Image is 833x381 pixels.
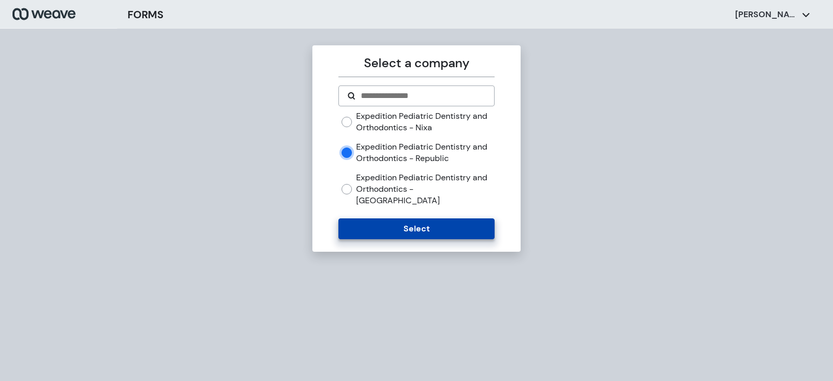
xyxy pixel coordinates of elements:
label: Expedition Pediatric Dentistry and Orthodontics - Nixa [356,110,494,133]
label: Expedition Pediatric Dentistry and Orthodontics - Republic [356,141,494,164]
button: Select [338,218,494,239]
label: Expedition Pediatric Dentistry and Orthodontics - [GEOGRAPHIC_DATA] [356,172,494,206]
p: Select a company [338,54,494,72]
input: Search [360,90,485,102]
h3: FORMS [128,7,163,22]
p: [PERSON_NAME] [735,9,798,20]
